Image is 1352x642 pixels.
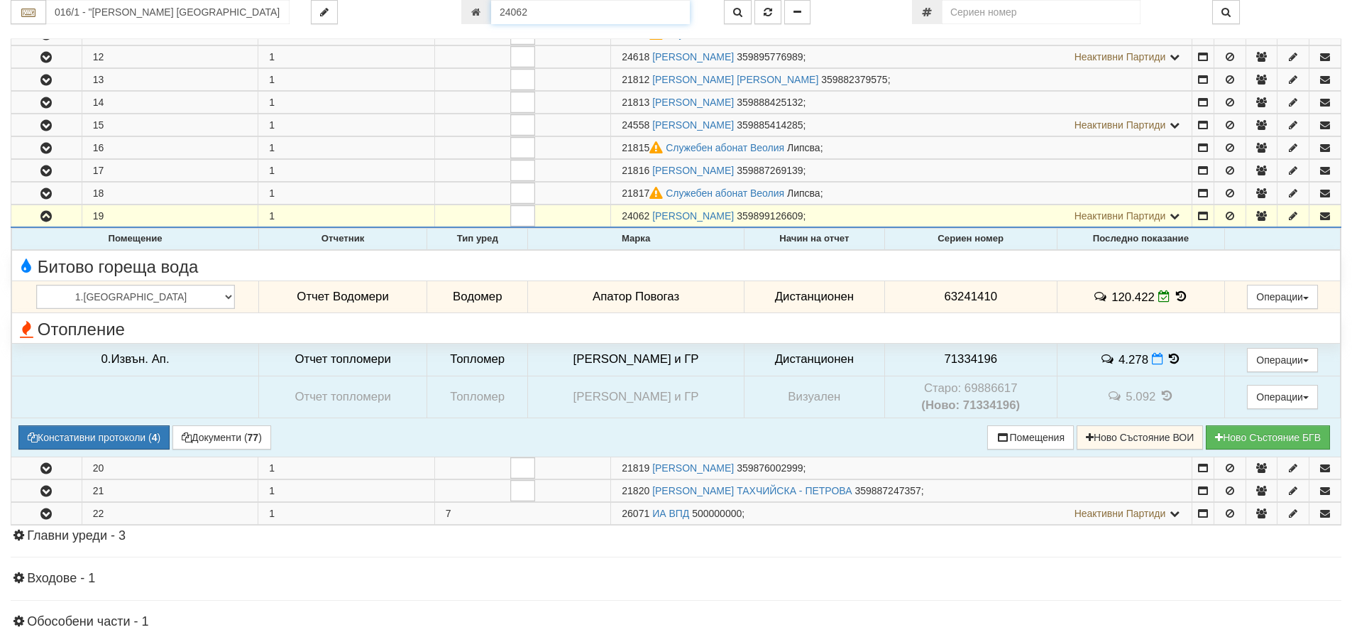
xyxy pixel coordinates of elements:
[611,457,1192,479] td: ;
[622,97,649,108] span: Партида №
[16,320,125,339] span: Отопление
[82,46,258,68] td: 12
[1119,352,1148,366] span: 4.278
[258,183,435,205] td: 1
[82,502,258,524] td: 22
[611,137,1192,159] td: ;
[11,529,1341,543] h4: Главни уреди - 3
[652,508,689,519] a: ИА ВПД
[611,46,1192,68] td: ;
[622,462,649,474] span: Партида №
[744,229,884,250] th: Начин на отчет
[611,183,1192,205] td: ;
[921,398,1020,412] b: (Ново: 71334196)
[611,92,1192,114] td: ;
[611,160,1192,182] td: ;
[884,376,1057,418] td: Устройство със сериен номер 69886617 беше подменено от устройство със сериен номер 71334196
[1111,290,1155,303] span: 120.422
[16,258,198,276] span: Битово гореща вода
[1093,290,1111,303] span: История на забележките
[821,74,887,85] span: 359882379575
[787,187,820,199] span: Липсва
[737,119,803,131] span: 359885414285
[611,114,1192,136] td: ;
[11,572,1341,586] h4: Входове - 1
[1247,385,1318,409] button: Операции
[1075,210,1166,222] span: Неактивни Партиди
[622,165,649,176] span: Партида №
[611,205,1192,228] td: ;
[82,183,258,205] td: 18
[854,485,920,496] span: 359887247357
[737,165,803,176] span: 359887269139
[258,479,435,501] td: 1
[744,343,884,376] td: Дистанционен
[82,457,258,479] td: 20
[152,432,158,443] b: 4
[1126,390,1155,403] span: 5.092
[622,210,649,222] span: Партида №
[1247,348,1318,372] button: Операции
[622,187,666,199] span: Партида №
[248,432,259,443] b: 77
[1247,285,1318,309] button: Операции
[528,376,744,418] td: [PERSON_NAME] и ГР
[737,97,803,108] span: 359888425132
[737,210,803,222] span: 359899126609
[944,352,997,366] span: 71334196
[1075,508,1166,519] span: Неактивни Партиди
[258,160,435,182] td: 1
[652,485,852,496] a: [PERSON_NAME] ТАХЧИЙСКА - ПЕТРОВА
[737,462,803,474] span: 359876002999
[652,210,734,222] a: [PERSON_NAME]
[622,119,649,131] span: Партида №
[427,376,528,418] td: Топломер
[1158,290,1170,303] i: Редакция Отчет към 30/09/2025
[258,114,435,136] td: 1
[172,425,271,450] button: Документи (77)
[82,479,258,501] td: 21
[666,142,784,153] a: Служебен абонат Веолия
[258,92,435,114] td: 1
[427,229,528,250] th: Тип уред
[528,281,744,313] td: Апатор Повогаз
[666,187,784,199] a: Служебен абонат Веолия
[12,229,259,250] th: Помещение
[259,229,427,250] th: Отчетник
[82,137,258,159] td: 16
[427,343,528,376] td: Топломер
[987,425,1074,450] button: Помещения
[258,69,435,91] td: 1
[744,281,884,313] td: Дистанционен
[622,485,649,496] span: Партида №
[622,508,649,519] span: Партида №
[82,114,258,136] td: 15
[744,376,884,418] td: Визуален
[611,69,1192,91] td: ;
[1057,229,1225,250] th: Последно показание
[82,92,258,114] td: 14
[611,502,1192,524] td: ;
[1107,389,1126,403] span: История на забележките
[82,160,258,182] td: 17
[297,290,388,303] span: Отчет Водомери
[1166,352,1182,366] span: История на показанията
[258,137,435,159] td: 1
[258,46,435,68] td: 1
[258,457,435,479] td: 1
[295,352,390,366] span: Отчет топломери
[622,142,666,153] span: Партида №
[258,205,435,228] td: 1
[652,462,734,474] a: [PERSON_NAME]
[884,229,1057,250] th: Сериен номер
[18,425,170,450] button: Констативни протоколи (4)
[652,97,734,108] a: [PERSON_NAME]
[1206,425,1330,450] button: Новo Състояние БГВ
[1075,119,1166,131] span: Неактивни Партиди
[652,51,734,62] a: [PERSON_NAME]
[1152,353,1163,365] i: Нов Отчет към 30/09/2025
[944,290,997,303] span: 63241410
[1159,389,1175,403] span: История на показанията
[258,502,435,524] td: 1
[1075,51,1166,62] span: Неактивни Партиди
